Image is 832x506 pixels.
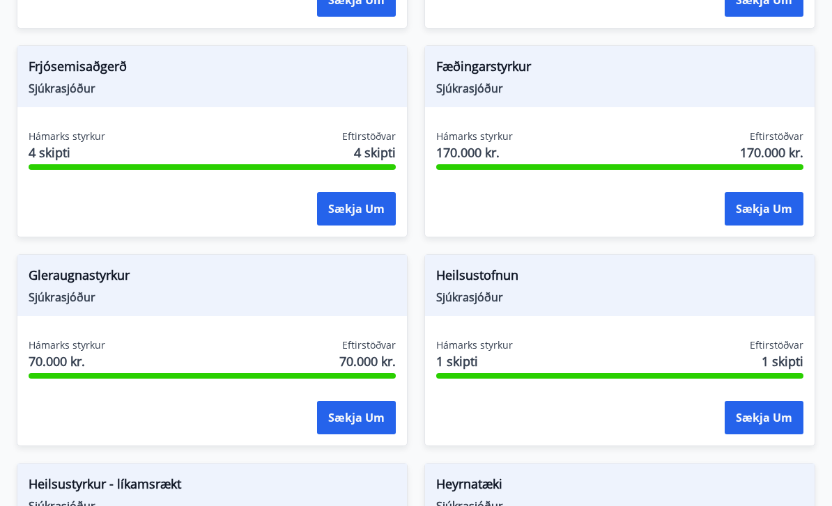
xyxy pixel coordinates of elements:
[339,353,396,371] span: 70.000 kr.
[29,353,105,371] span: 70.000 kr.
[750,339,803,353] span: Eftirstöðvar
[317,193,396,226] button: Sækja um
[750,130,803,144] span: Eftirstöðvar
[436,267,803,290] span: Heilsustofnun
[436,144,513,162] span: 170.000 kr.
[725,402,803,435] button: Sækja um
[740,144,803,162] span: 170.000 kr.
[436,475,803,499] span: Heyrnatæki
[354,144,396,162] span: 4 skipti
[762,353,803,371] span: 1 skipti
[725,193,803,226] button: Sækja um
[436,58,803,81] span: Fæðingarstyrkur
[29,58,396,81] span: Frjósemisaðgerð
[317,402,396,435] button: Sækja um
[29,130,105,144] span: Hámarks styrkur
[29,267,396,290] span: Gleraugnastyrkur
[29,339,105,353] span: Hámarks styrkur
[342,130,396,144] span: Eftirstöðvar
[29,144,105,162] span: 4 skipti
[436,339,513,353] span: Hámarks styrkur
[29,475,396,499] span: Heilsustyrkur - líkamsrækt
[342,339,396,353] span: Eftirstöðvar
[29,81,396,97] span: Sjúkrasjóður
[436,130,513,144] span: Hámarks styrkur
[436,290,803,306] span: Sjúkrasjóður
[436,353,513,371] span: 1 skipti
[436,81,803,97] span: Sjúkrasjóður
[29,290,396,306] span: Sjúkrasjóður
